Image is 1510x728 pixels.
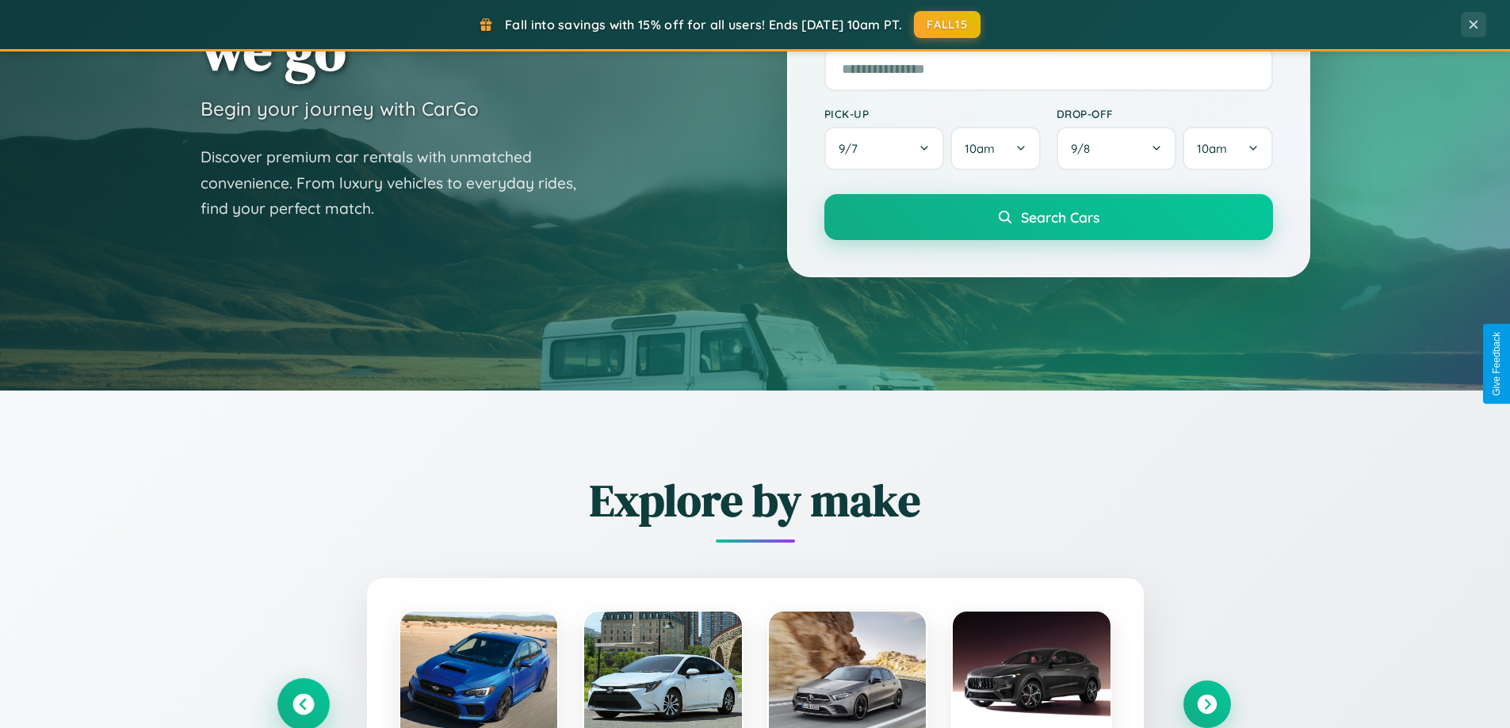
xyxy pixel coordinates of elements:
[914,11,981,38] button: FALL15
[965,141,995,156] span: 10am
[824,127,945,170] button: 9/7
[1057,127,1177,170] button: 9/8
[950,127,1040,170] button: 10am
[505,17,902,32] span: Fall into savings with 15% off for all users! Ends [DATE] 10am PT.
[1197,141,1227,156] span: 10am
[824,194,1273,240] button: Search Cars
[201,144,597,222] p: Discover premium car rentals with unmatched convenience. From luxury vehicles to everyday rides, ...
[1491,332,1502,396] div: Give Feedback
[1057,107,1273,120] label: Drop-off
[839,141,866,156] span: 9 / 7
[1183,127,1272,170] button: 10am
[1021,208,1099,226] span: Search Cars
[1071,141,1098,156] span: 9 / 8
[201,97,479,120] h3: Begin your journey with CarGo
[280,470,1231,531] h2: Explore by make
[824,107,1041,120] label: Pick-up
